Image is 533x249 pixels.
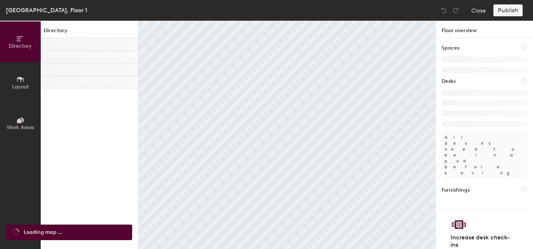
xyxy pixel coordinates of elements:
span: Layout [12,84,29,90]
canvas: Map [138,21,435,249]
h1: Furnishings [442,186,470,194]
h4: Increase desk check-ins [450,234,514,249]
p: All desks need to be in a pod before saving [442,131,527,179]
h1: Spaces [442,44,459,52]
span: Loading map ... [24,228,62,236]
span: Directory [9,43,32,49]
div: [GEOGRAPHIC_DATA], Floor 1 [6,6,87,15]
span: Work Areas [7,124,34,131]
h1: Floor overview [436,21,533,38]
h1: Directory [41,27,138,38]
button: Close [471,4,486,16]
h1: Desks [442,77,456,85]
img: Sticker logo [450,218,467,231]
img: Undo [440,7,447,14]
img: Redo [452,7,459,14]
